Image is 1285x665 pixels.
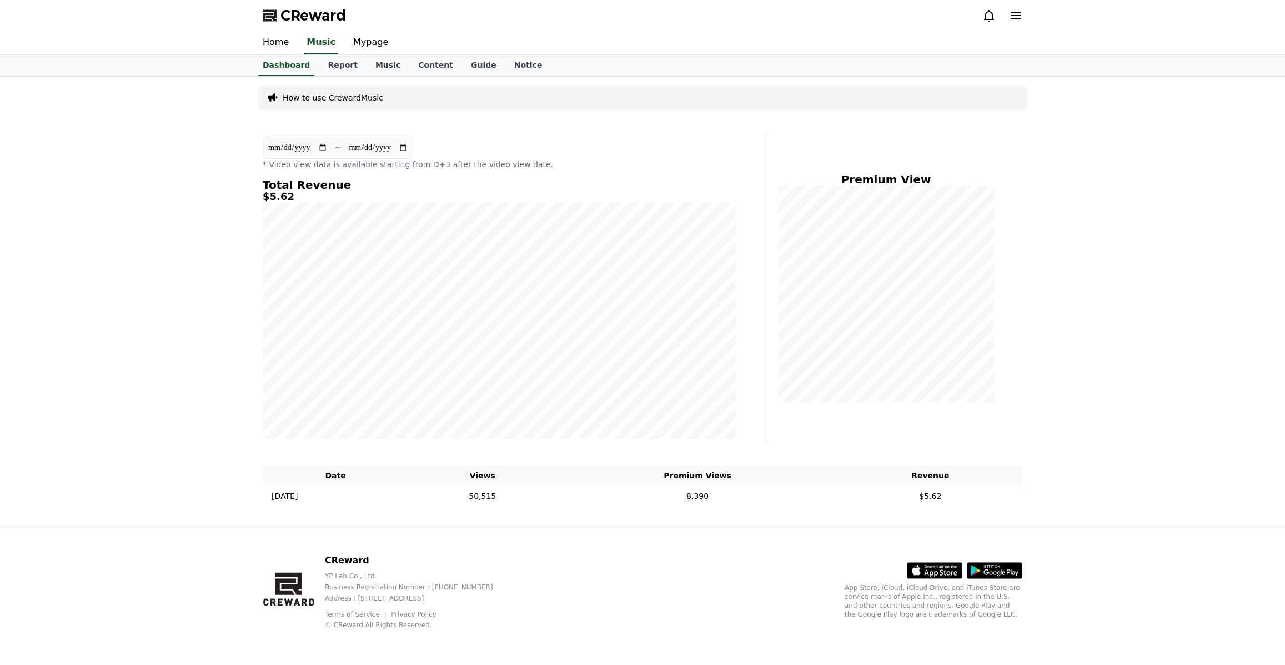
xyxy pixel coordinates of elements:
[408,466,556,486] th: Views
[254,31,298,54] a: Home
[283,92,383,103] a: How to use CrewardMusic
[462,55,505,76] a: Guide
[408,486,556,507] td: 50,515
[367,55,409,76] a: Music
[319,55,367,76] a: Report
[505,55,551,76] a: Notice
[325,621,511,629] p: © CReward All Rights Reserved.
[839,486,1022,507] td: $5.62
[280,7,346,24] span: CReward
[263,466,408,486] th: Date
[334,141,342,154] p: ~
[556,466,838,486] th: Premium Views
[556,486,838,507] td: 8,390
[263,7,346,24] a: CReward
[409,55,462,76] a: Content
[304,31,338,54] a: Music
[263,179,736,191] h4: Total Revenue
[325,583,511,592] p: Business Registration Number : [PHONE_NUMBER]
[845,583,1022,619] p: App Store, iCloud, iCloud Drive, and iTunes Store are service marks of Apple Inc., registered in ...
[263,159,736,170] p: * Video view data is available starting from D+3 after the video view date.
[325,611,388,618] a: Terms of Service
[776,173,996,186] h4: Premium View
[325,594,511,603] p: Address : [STREET_ADDRESS]
[325,554,511,567] p: CReward
[839,466,1022,486] th: Revenue
[344,31,397,54] a: Mypage
[263,191,736,202] h5: $5.62
[258,55,314,76] a: Dashboard
[272,491,298,502] p: [DATE]
[325,572,511,581] p: YP Lab Co., Ltd.
[391,611,436,618] a: Privacy Policy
